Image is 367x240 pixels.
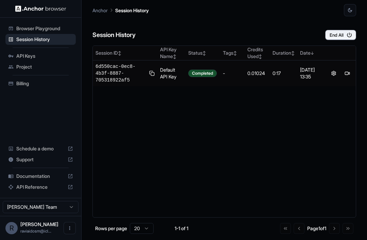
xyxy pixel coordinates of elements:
div: API Key Name [160,46,183,60]
span: ↓ [311,51,314,56]
div: - [223,70,242,77]
img: Anchor Logo [15,5,66,12]
h6: Session History [92,30,136,40]
p: Session History [115,7,149,14]
span: Support [16,156,65,163]
span: ↕ [259,54,262,59]
p: Rows per page [95,225,127,232]
span: Project [16,63,73,70]
div: API Keys [5,51,76,61]
span: ↕ [118,51,121,56]
button: End All [325,30,356,40]
div: Browser Playground [5,23,76,34]
div: R [5,222,18,234]
span: raviaidosm@icloud.com [20,228,51,234]
div: Support [5,154,76,165]
nav: breadcrumb [92,6,149,14]
button: Open menu [64,222,76,234]
p: Anchor [92,7,108,14]
td: Default API Key [157,60,186,87]
div: 0:17 [273,70,295,77]
span: ↕ [203,51,206,56]
div: Session ID [95,50,155,56]
span: Browser Playground [16,25,73,32]
span: API Reference [16,184,65,190]
div: Schedule a demo [5,143,76,154]
div: Billing [5,78,76,89]
span: ↕ [291,51,295,56]
div: Session History [5,34,76,45]
div: Project [5,61,76,72]
span: Session History [16,36,73,43]
div: Tags [223,50,242,56]
div: 0.01024 [247,70,267,77]
div: Completed [188,70,217,77]
span: Documentation [16,173,65,180]
span: Schedule a demo [16,145,65,152]
div: API Reference [5,182,76,192]
span: Ravi Murugiah [20,221,58,227]
div: Documentation [5,171,76,182]
div: Page 1 of 1 [307,225,326,232]
div: Date [300,50,322,56]
span: 6d550cac-0ec8-4b3f-8887-705318922af5 [95,63,146,84]
span: ↕ [233,51,237,56]
div: Status [188,50,217,56]
div: Duration [273,50,295,56]
span: Billing [16,80,73,87]
div: Credits Used [247,46,267,60]
span: ↕ [173,54,176,59]
span: API Keys [16,53,73,59]
div: 1-1 of 1 [164,225,198,232]
div: [DATE] 13:35 [300,67,322,80]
